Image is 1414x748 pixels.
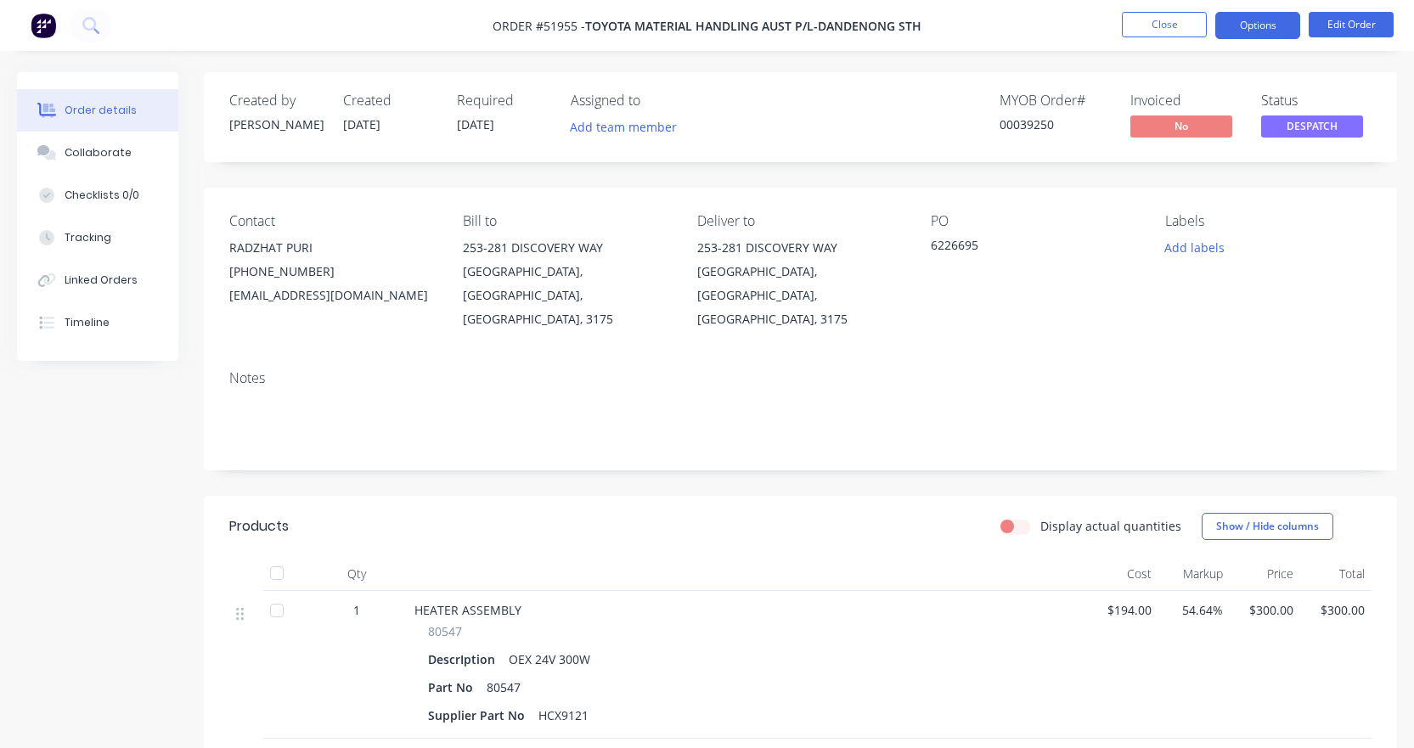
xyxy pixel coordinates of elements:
button: Add team member [561,115,686,138]
div: [PERSON_NAME] [229,115,323,133]
button: Add labels [1155,236,1233,259]
div: [GEOGRAPHIC_DATA], [GEOGRAPHIC_DATA], [GEOGRAPHIC_DATA], 3175 [463,260,669,331]
div: 253-281 DISCOVERY WAY[GEOGRAPHIC_DATA], [GEOGRAPHIC_DATA], [GEOGRAPHIC_DATA], 3175 [697,236,904,331]
button: Linked Orders [17,259,178,301]
div: DescrIption [428,647,502,672]
span: TOYOTA MATERIAL HANDLING AUST P/L-DANDENONG STH [585,18,921,34]
div: 6226695 [931,236,1137,260]
div: Created [343,93,437,109]
button: Options [1215,12,1300,39]
div: Invoiced [1130,93,1241,109]
div: [GEOGRAPHIC_DATA], [GEOGRAPHIC_DATA], [GEOGRAPHIC_DATA], 3175 [697,260,904,331]
div: 00039250 [1000,115,1110,133]
div: Cost [1087,557,1158,591]
span: $194.00 [1094,601,1152,619]
div: Contact [229,213,436,229]
div: 253-281 DISCOVERY WAY [697,236,904,260]
span: 80547 [428,622,462,640]
button: Tracking [17,217,178,259]
div: 80547 [480,675,527,700]
button: Add team member [571,115,686,138]
div: Deliver to [697,213,904,229]
span: [DATE] [457,116,494,132]
button: Show / Hide columns [1202,513,1333,540]
button: Close [1122,12,1207,37]
span: [DATE] [343,116,380,132]
div: Order details [65,103,137,118]
button: Timeline [17,301,178,344]
div: Part No [428,675,480,700]
div: Bill to [463,213,669,229]
span: HEATER ASSEMBLY [414,602,521,618]
button: Checklists 0/0 [17,174,178,217]
div: Tracking [65,230,111,245]
div: OEX 24V 300W [502,647,597,672]
div: RADZHAT PURI [229,236,436,260]
div: Assigned to [571,93,741,109]
div: [EMAIL_ADDRESS][DOMAIN_NAME] [229,284,436,307]
div: 253-281 DISCOVERY WAY [463,236,669,260]
span: No [1130,115,1232,137]
div: MYOB Order # [1000,93,1110,109]
div: Required [457,93,550,109]
div: HCX9121 [532,703,595,728]
div: Notes [229,370,1372,386]
div: Products [229,516,289,537]
img: Factory [31,13,56,38]
div: Markup [1158,557,1230,591]
div: Checklists 0/0 [65,188,139,203]
button: DESPATCH [1261,115,1363,141]
div: Created by [229,93,323,109]
span: 54.64% [1165,601,1223,619]
button: Order details [17,89,178,132]
div: Status [1261,93,1372,109]
div: [PHONE_NUMBER] [229,260,436,284]
div: Collaborate [65,145,132,160]
div: Labels [1165,213,1372,229]
span: $300.00 [1307,601,1365,619]
span: $300.00 [1237,601,1294,619]
div: PO [931,213,1137,229]
div: Linked Orders [65,273,138,288]
span: DESPATCH [1261,115,1363,137]
div: Qty [306,557,408,591]
div: Timeline [65,315,110,330]
div: Price [1230,557,1301,591]
div: Total [1300,557,1372,591]
label: Display actual quantities [1040,517,1181,535]
span: 1 [353,601,360,619]
button: Collaborate [17,132,178,174]
div: RADZHAT PURI[PHONE_NUMBER][EMAIL_ADDRESS][DOMAIN_NAME] [229,236,436,307]
span: Order #51955 - [493,18,585,34]
button: Edit Order [1309,12,1394,37]
div: 253-281 DISCOVERY WAY[GEOGRAPHIC_DATA], [GEOGRAPHIC_DATA], [GEOGRAPHIC_DATA], 3175 [463,236,669,331]
div: Supplier Part No [428,703,532,728]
